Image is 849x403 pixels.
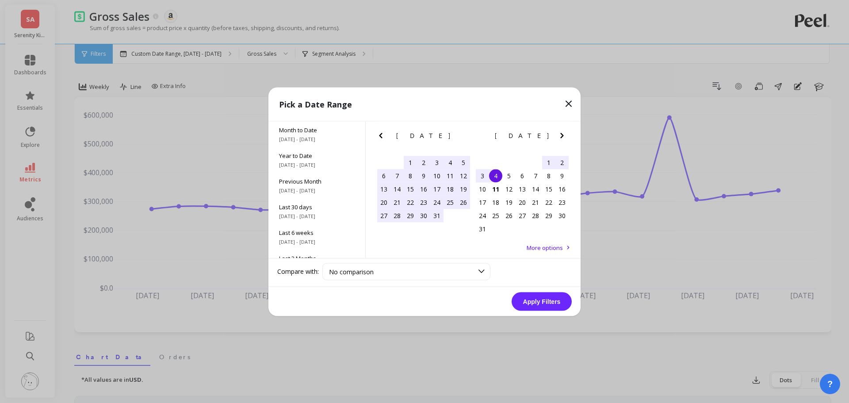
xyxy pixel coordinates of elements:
div: Choose Tuesday, July 1st, 2025 [404,156,417,169]
div: Choose Tuesday, August 5th, 2025 [502,169,516,182]
span: [DATE] - [DATE] [279,238,355,245]
div: Choose Tuesday, August 12th, 2025 [502,182,516,196]
span: [DATE] [495,132,550,139]
div: Choose Wednesday, August 13th, 2025 [516,182,529,196]
div: Choose Thursday, August 28th, 2025 [529,209,542,222]
div: month 2025-08 [476,156,569,235]
div: Choose Friday, July 4th, 2025 [444,156,457,169]
div: Choose Saturday, August 30th, 2025 [555,209,569,222]
div: Choose Saturday, August 23rd, 2025 [555,196,569,209]
div: Choose Monday, July 14th, 2025 [390,182,404,196]
span: Last 30 days [279,203,355,211]
div: Choose Tuesday, July 22nd, 2025 [404,196,417,209]
button: Previous Month [375,130,390,144]
div: Choose Monday, July 21st, 2025 [390,196,404,209]
div: Choose Thursday, July 10th, 2025 [430,169,444,182]
span: Previous Month [279,177,355,185]
span: ? [827,378,833,390]
div: Choose Wednesday, July 2nd, 2025 [417,156,430,169]
button: Previous Month [474,130,488,144]
div: Choose Tuesday, July 8th, 2025 [404,169,417,182]
div: Choose Thursday, July 24th, 2025 [430,196,444,209]
div: Choose Sunday, July 13th, 2025 [377,182,390,196]
div: Choose Wednesday, July 16th, 2025 [417,182,430,196]
div: Choose Sunday, August 10th, 2025 [476,182,489,196]
span: [DATE] - [DATE] [279,135,355,142]
div: Choose Tuesday, August 19th, 2025 [502,196,516,209]
div: Choose Thursday, July 31st, 2025 [430,209,444,222]
div: Choose Friday, August 15th, 2025 [542,182,555,196]
span: No comparison [329,267,374,276]
span: [DATE] - [DATE] [279,212,355,219]
div: Choose Thursday, July 17th, 2025 [430,182,444,196]
label: Compare with: [277,267,319,276]
div: Choose Thursday, August 21st, 2025 [529,196,542,209]
span: [DATE] [396,132,451,139]
div: Choose Monday, August 4th, 2025 [489,169,502,182]
div: Choose Saturday, July 26th, 2025 [457,196,470,209]
span: Year to Date [279,151,355,159]
span: Last 6 weeks [279,228,355,236]
div: Choose Friday, August 22nd, 2025 [542,196,555,209]
div: Choose Friday, July 18th, 2025 [444,182,457,196]
div: Choose Tuesday, July 29th, 2025 [404,209,417,222]
button: ? [820,374,840,394]
div: Choose Sunday, July 20th, 2025 [377,196,390,209]
div: month 2025-07 [377,156,470,222]
div: Choose Sunday, July 6th, 2025 [377,169,390,182]
div: Choose Wednesday, July 23rd, 2025 [417,196,430,209]
div: Choose Saturday, August 16th, 2025 [555,182,569,196]
div: Choose Friday, August 8th, 2025 [542,169,555,182]
div: Choose Saturday, July 19th, 2025 [457,182,470,196]
div: Choose Sunday, August 24th, 2025 [476,209,489,222]
div: Choose Wednesday, July 30th, 2025 [417,209,430,222]
span: [DATE] - [DATE] [279,161,355,168]
div: Choose Sunday, August 3rd, 2025 [476,169,489,182]
div: Choose Monday, August 25th, 2025 [489,209,502,222]
div: Choose Tuesday, July 15th, 2025 [404,182,417,196]
div: Choose Thursday, July 3rd, 2025 [430,156,444,169]
button: Next Month [458,130,472,144]
div: Choose Saturday, August 9th, 2025 [555,169,569,182]
div: Choose Saturday, July 5th, 2025 [457,156,470,169]
div: Choose Sunday, July 27th, 2025 [377,209,390,222]
div: Choose Monday, August 18th, 2025 [489,196,502,209]
div: Choose Friday, July 11th, 2025 [444,169,457,182]
div: Choose Wednesday, August 20th, 2025 [516,196,529,209]
div: Choose Friday, August 29th, 2025 [542,209,555,222]
div: Choose Sunday, August 17th, 2025 [476,196,489,209]
span: Month to Date [279,126,355,134]
div: Choose Saturday, July 12th, 2025 [457,169,470,182]
div: Choose Monday, July 28th, 2025 [390,209,404,222]
div: Choose Friday, August 1st, 2025 [542,156,555,169]
div: Choose Monday, August 11th, 2025 [489,182,502,196]
div: Choose Saturday, August 2nd, 2025 [555,156,569,169]
span: More options [527,243,563,251]
div: Choose Monday, July 7th, 2025 [390,169,404,182]
div: Choose Thursday, August 7th, 2025 [529,169,542,182]
div: Choose Thursday, August 14th, 2025 [529,182,542,196]
div: Choose Wednesday, August 6th, 2025 [516,169,529,182]
button: Next Month [557,130,571,144]
div: Choose Friday, July 25th, 2025 [444,196,457,209]
div: Choose Sunday, August 31st, 2025 [476,222,489,235]
span: Last 3 Months [279,254,355,262]
div: Choose Tuesday, August 26th, 2025 [502,209,516,222]
div: Choose Wednesday, August 27th, 2025 [516,209,529,222]
p: Pick a Date Range [279,98,352,110]
span: [DATE] - [DATE] [279,187,355,194]
div: Choose Wednesday, July 9th, 2025 [417,169,430,182]
button: Apply Filters [512,292,572,311]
